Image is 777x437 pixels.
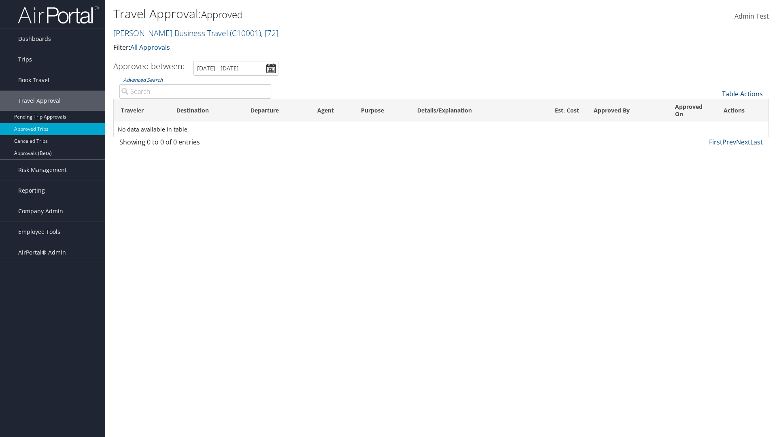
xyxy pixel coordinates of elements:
span: Travel Approval [18,91,61,111]
a: Approved By [662,193,769,207]
span: Reporting [18,180,45,201]
img: airportal-logo.png [18,5,99,24]
span: Risk Management [18,160,67,180]
span: Employee Tools [18,222,60,242]
a: Agent [662,138,769,152]
a: Purpose [662,152,769,166]
a: Approved On [662,207,769,221]
span: Dashboards [18,29,51,49]
span: Trips [18,49,32,70]
span: Company Admin [18,201,63,221]
a: Details/Explanation [662,166,769,180]
a: Destination [662,111,769,125]
span: AirPortal® Admin [18,242,66,263]
span: Book Travel [18,70,49,90]
a: Traveler [662,97,769,111]
a: Est. Cost [662,180,769,193]
a: Departure [662,125,769,138]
